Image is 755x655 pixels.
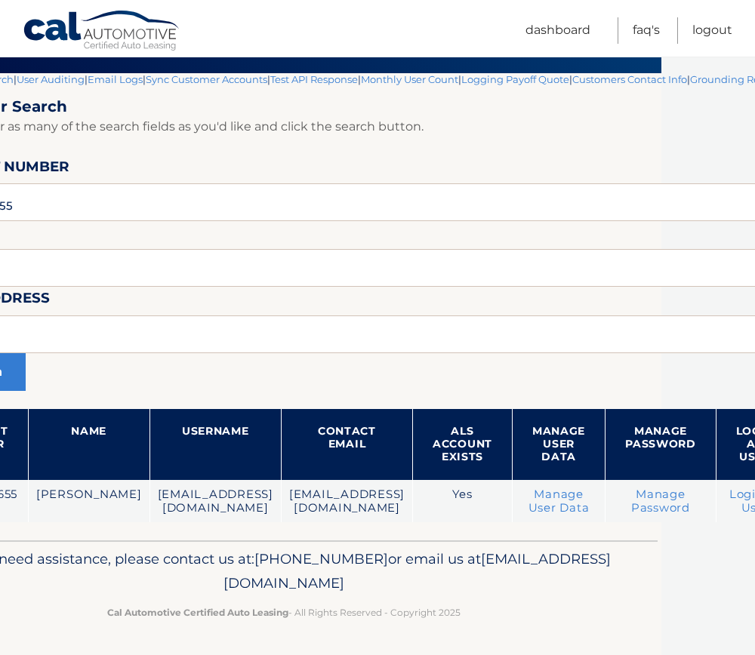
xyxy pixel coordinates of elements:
th: Contact Email [281,409,412,480]
a: FAQ's [633,17,660,44]
a: User Auditing [17,73,85,85]
th: Manage User Data [512,409,605,480]
a: Manage Password [631,487,690,515]
span: [PHONE_NUMBER] [254,550,388,567]
th: Username [149,409,281,480]
td: [EMAIL_ADDRESS][DOMAIN_NAME] [281,480,412,523]
a: Monthly User Count [361,73,458,85]
a: Manage User Data [528,487,590,515]
a: Test API Response [270,73,358,85]
strong: Cal Automotive Certified Auto Leasing [107,607,288,618]
td: [EMAIL_ADDRESS][DOMAIN_NAME] [149,480,281,523]
a: Logging Payoff Quote [461,73,569,85]
a: Email Logs [88,73,143,85]
th: ALS Account Exists [413,409,513,480]
a: Cal Automotive [23,10,181,54]
td: [PERSON_NAME] [28,480,149,523]
a: Logout [692,17,732,44]
th: Name [28,409,149,480]
a: Sync Customer Accounts [146,73,267,85]
a: Customers Contact Info [572,73,687,85]
th: Manage Password [606,409,716,480]
span: [EMAIL_ADDRESS][DOMAIN_NAME] [223,550,611,592]
a: Dashboard [525,17,590,44]
td: Yes [413,480,513,523]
